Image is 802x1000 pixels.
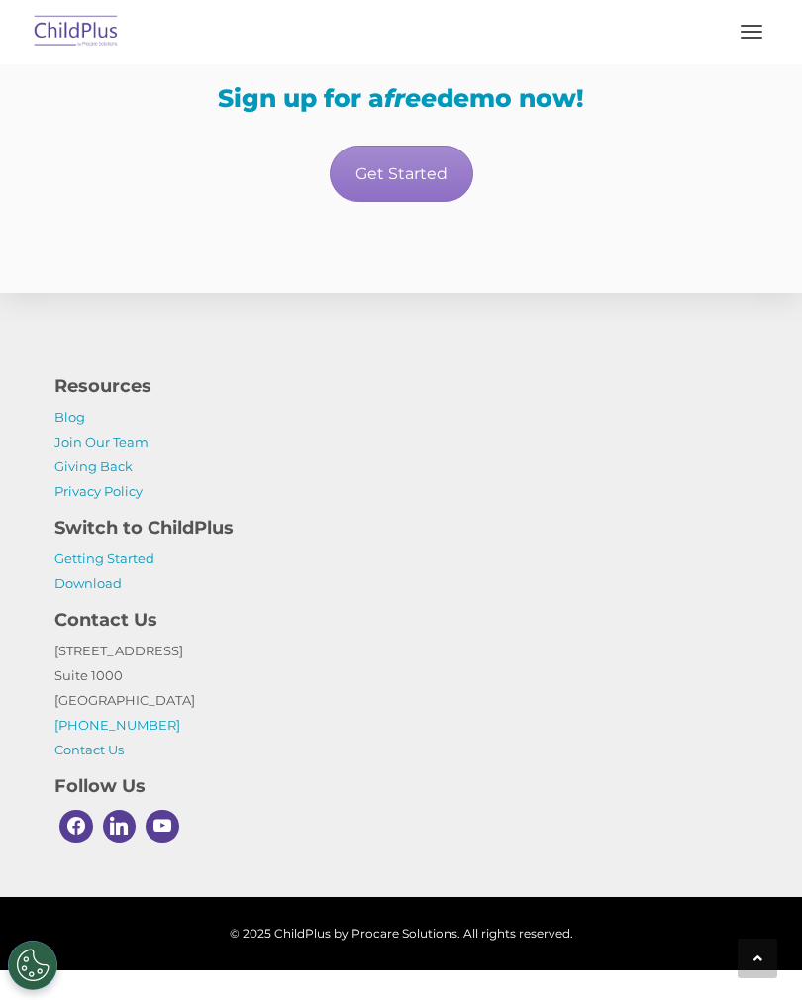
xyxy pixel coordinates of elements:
[98,805,142,849] a: Linkedin
[141,805,184,849] a: Youtube
[54,409,85,425] a: Blog
[54,372,748,400] h4: Resources
[8,941,57,990] button: Cookies Settings
[54,805,98,849] a: Facebook
[54,434,149,450] a: Join Our Team
[54,514,748,542] h4: Switch to ChildPlus
[330,146,473,202] a: Get Started
[54,458,133,474] a: Giving Back
[54,550,154,566] a: Getting Started
[54,772,748,800] h4: Follow Us
[468,786,802,1000] iframe: Chat Widget
[54,606,748,634] h4: Contact Us
[54,639,748,762] p: [STREET_ADDRESS] Suite 1000 [GEOGRAPHIC_DATA]
[35,86,767,111] h3: Sign up for a demo now!
[54,575,122,591] a: Download
[20,921,782,946] span: © 2025 ChildPlus by Procare Solutions. All rights reserved.
[30,9,123,55] img: ChildPlus by Procare Solutions
[54,742,124,757] a: Contact Us
[54,483,143,499] a: Privacy Policy
[54,717,180,733] a: [PHONE_NUMBER]
[384,83,437,113] em: free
